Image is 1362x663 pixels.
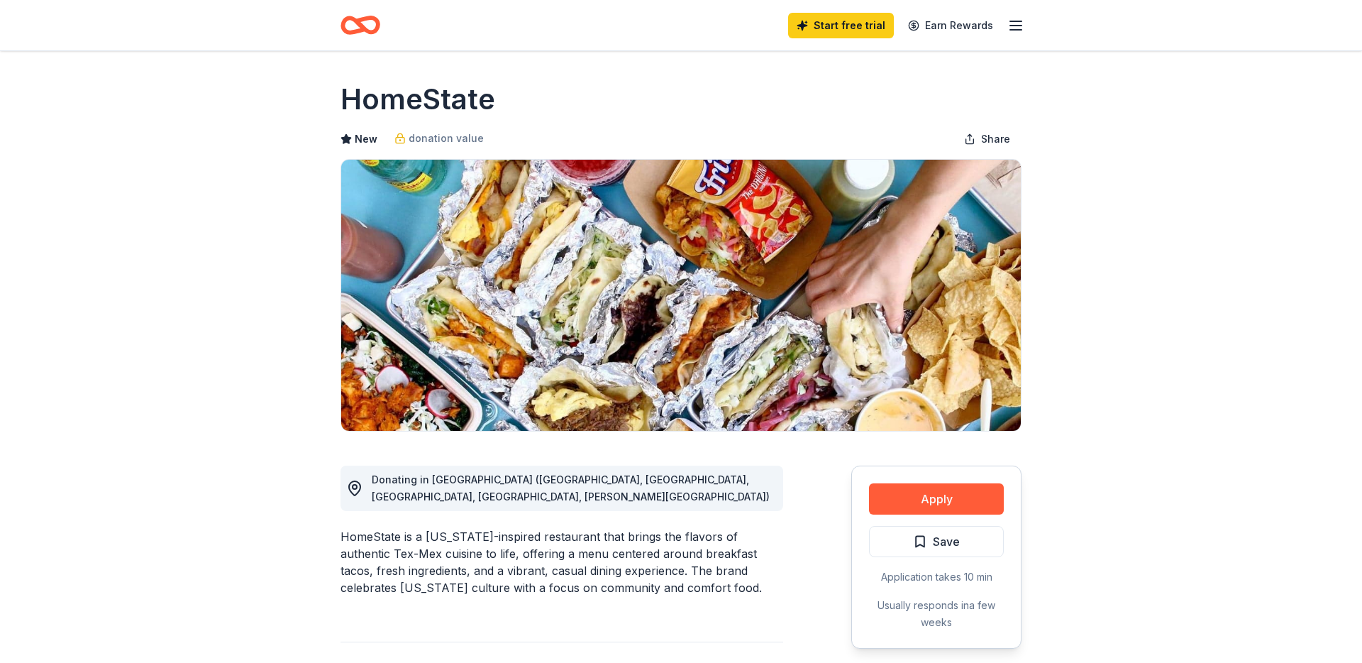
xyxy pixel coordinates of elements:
div: Usually responds in a few weeks [869,597,1004,631]
span: Share [981,131,1010,148]
h1: HomeState [340,80,495,119]
a: donation value [394,130,484,147]
a: Start free trial [788,13,894,38]
span: New [355,131,377,148]
img: Image for HomeState [341,160,1021,431]
button: Apply [869,483,1004,515]
div: Application takes 10 min [869,569,1004,586]
a: Home [340,9,380,42]
a: Earn Rewards [899,13,1002,38]
button: Share [953,125,1021,153]
button: Save [869,526,1004,557]
div: HomeState is a [US_STATE]-inspired restaurant that brings the flavors of authentic Tex-Mex cuisin... [340,528,783,596]
span: Save [933,532,960,551]
span: donation value [409,130,484,147]
span: Donating in [GEOGRAPHIC_DATA] ([GEOGRAPHIC_DATA], [GEOGRAPHIC_DATA], [GEOGRAPHIC_DATA], [GEOGRAPH... [372,473,770,503]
